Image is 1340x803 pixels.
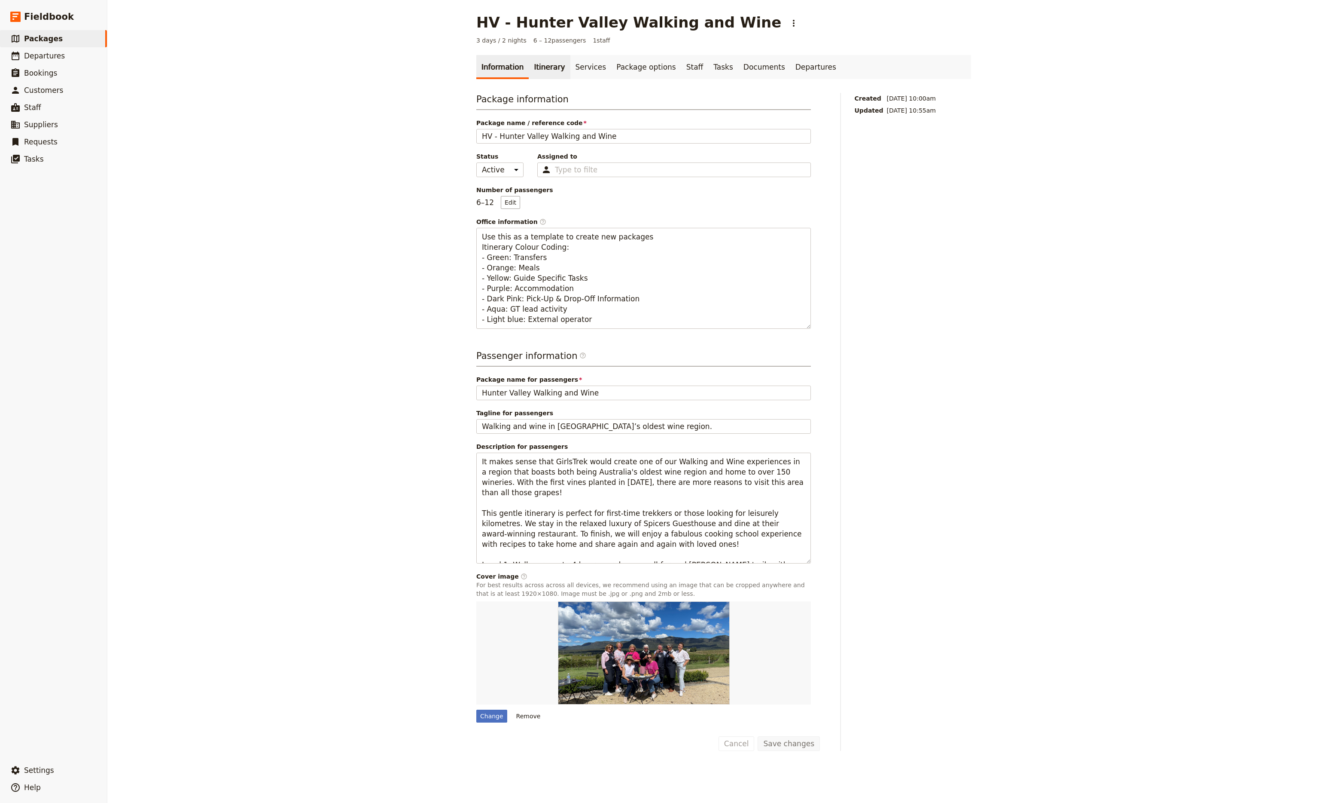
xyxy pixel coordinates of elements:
[579,352,586,362] span: ​
[708,55,738,79] a: Tasks
[476,581,811,598] p: For best results across across all devices, we recommend using an image that can be cropped anywh...
[476,36,527,45] span: 3 days / 2 nights
[476,218,811,226] span: Office information
[476,442,811,451] span: Description for passengers
[476,572,811,581] div: Cover image
[539,218,546,225] span: ​
[24,34,63,43] span: Packages
[611,55,681,79] a: Package options
[476,152,524,161] span: Status
[476,710,507,723] div: Change
[738,55,790,79] a: Documents
[24,69,57,77] span: Bookings
[887,94,936,103] span: [DATE] 10:00am
[579,352,586,359] span: ​
[476,186,811,194] span: Number of passengers
[24,52,65,60] span: Departures
[529,55,570,79] a: Itinerary
[24,766,54,775] span: Settings
[537,152,811,161] span: Assigned to
[476,375,811,384] span: Package name for passengers
[476,453,811,564] textarea: Description for passengers
[476,196,520,209] p: 6 – 12
[681,55,709,79] a: Staff
[533,36,586,45] span: 6 – 12 passengers
[501,196,520,209] button: Number of passengers6–12
[476,55,529,79] a: Information
[476,419,811,434] input: Tagline for passengers
[24,86,63,95] span: Customers
[512,710,545,723] button: Remove
[521,573,527,580] span: ​
[24,103,41,112] span: Staff
[476,14,781,31] h1: HV - Hunter Valley Walking and Wine
[758,736,820,751] button: Save changes
[476,349,811,367] h3: Passenger information
[476,93,811,110] h3: Package information
[555,165,597,175] input: Assigned to
[593,36,610,45] span: 1 staff
[476,119,811,127] span: Package name / reference code
[476,409,811,417] span: Tagline for passengers
[24,10,74,23] span: Fieldbook
[476,386,811,400] input: Package name for passengers
[24,120,58,129] span: Suppliers
[570,55,612,79] a: Services
[786,16,801,31] button: Actions
[24,155,44,163] span: Tasks
[558,601,730,705] img: https://d33jgr8dhgav85.cloudfront.net/65720455998748ca6b7d31aa/66bab4bf38cdd6c134e7c49d?Expires=1...
[719,736,755,751] button: Cancel
[855,106,883,115] span: Updated
[855,94,883,103] span: Created
[476,129,811,144] input: Package name / reference code
[476,228,811,329] textarea: Office information​
[790,55,841,79] a: Departures
[887,106,936,115] span: [DATE] 10:55am
[476,162,524,177] select: Status
[24,783,41,792] span: Help
[24,138,58,146] span: Requests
